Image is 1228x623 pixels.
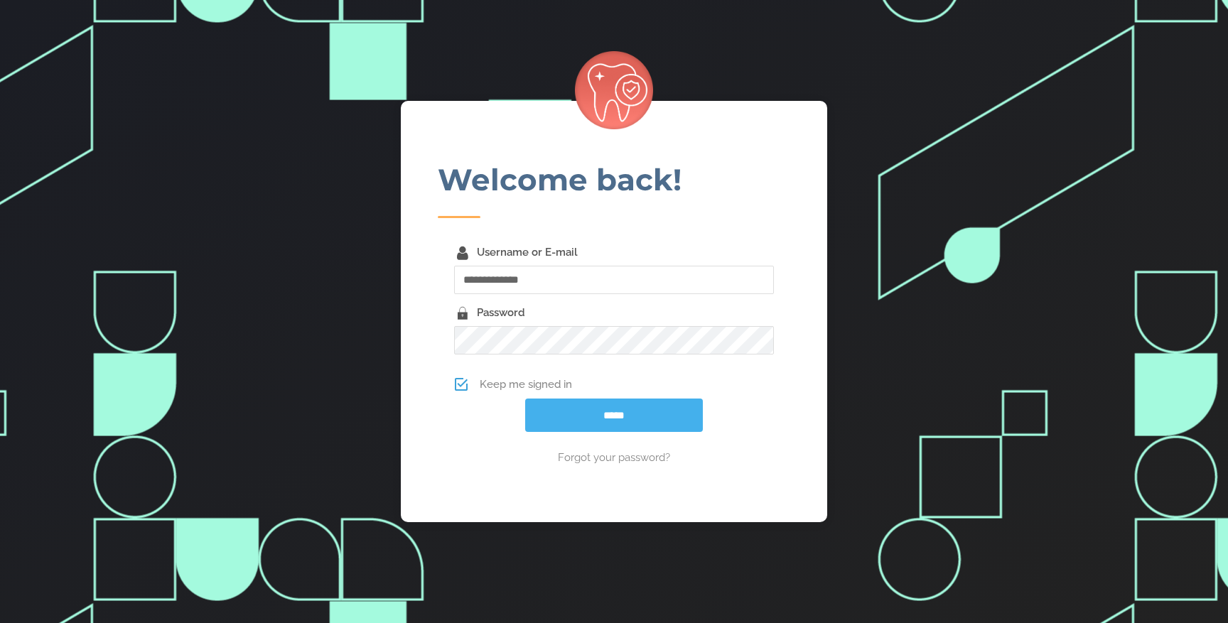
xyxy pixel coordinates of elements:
[575,51,653,129] img: Checkdent_DP
[454,450,774,465] a: Forgot your password?
[438,165,790,202] h1: Welcome back!
[480,376,774,393] span: Keep me signed in
[458,304,468,323] i: Password
[457,244,468,262] i: Username or E-mail
[477,306,525,319] label: Password
[477,246,578,259] label: Username or E-mail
